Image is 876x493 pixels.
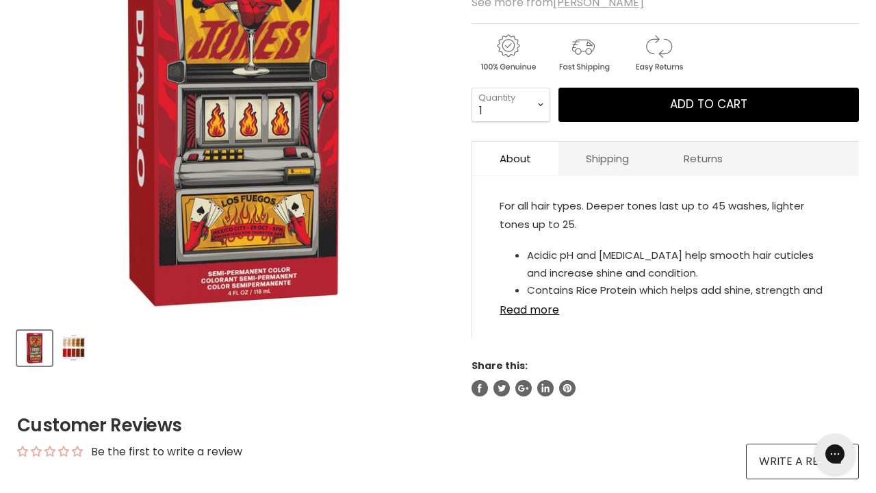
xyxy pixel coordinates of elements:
select: Quantity [472,88,550,122]
div: Be the first to write a review [91,444,242,459]
span: Acidic pH and [MEDICAL_DATA] help smooth hair cuticles and increase shine and condition. [527,248,814,280]
div: Average rating is 0.00 stars [17,444,83,459]
img: genuine.gif [472,32,544,74]
iframe: Gorgias live chat messenger [808,429,862,479]
button: Add to cart [558,88,859,122]
img: returns.gif [622,32,695,74]
img: Danger Jones Semi-Permanent Color - Diablo Red [18,332,51,364]
span: Contains Rice Protein which helps add shine, strength and condition to hair. [527,283,823,315]
div: Product thumbnails [15,327,452,366]
a: Shipping [558,142,656,175]
a: Write a review [746,444,859,479]
img: shipping.gif [547,32,619,74]
a: Returns [656,142,750,175]
button: Danger Jones Semi-Permanent Color - Diablo Red [17,331,52,366]
aside: Share this: [472,359,859,396]
span: Add to cart [670,96,747,112]
span: For all hair types. Deeper tones last up to 45 washes, lighter tones up to 25. [500,199,804,231]
button: Danger Jones Semi-Permanent Color - Diablo Red [56,331,91,366]
img: Danger Jones Semi-Permanent Color - Diablo Red [57,332,90,364]
a: About [472,142,558,175]
h2: Customer Reviews [17,413,859,438]
span: Share this: [472,359,528,372]
a: Read more [500,296,832,316]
